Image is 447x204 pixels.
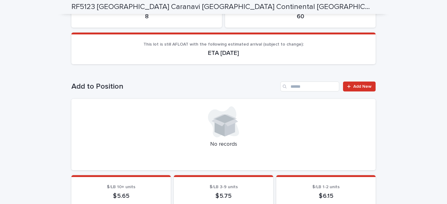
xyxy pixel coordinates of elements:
a: Add New [343,82,376,91]
span: Add New [353,84,372,89]
p: ETA [DATE] [79,49,368,57]
span: This lot is still AFLOAT with the following estimated arrival (subject to change): [143,42,304,47]
span: $/LB 10+ units [107,185,135,189]
p: 8 [79,13,214,20]
span: $/LB 3-9 units [210,185,238,189]
p: $ 5.65 [79,192,163,200]
p: $ 5.75 [181,192,266,200]
p: $ 6.15 [284,192,368,200]
h2: RF5123 [GEOGRAPHIC_DATA] Caranavi [GEOGRAPHIC_DATA] Continental [GEOGRAPHIC_DATA] [71,2,373,11]
h1: Add to Position [71,82,278,91]
span: $/LB 1-2 units [312,185,340,189]
p: 60 [233,13,368,20]
input: Search [280,82,339,91]
p: No records [79,141,368,148]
